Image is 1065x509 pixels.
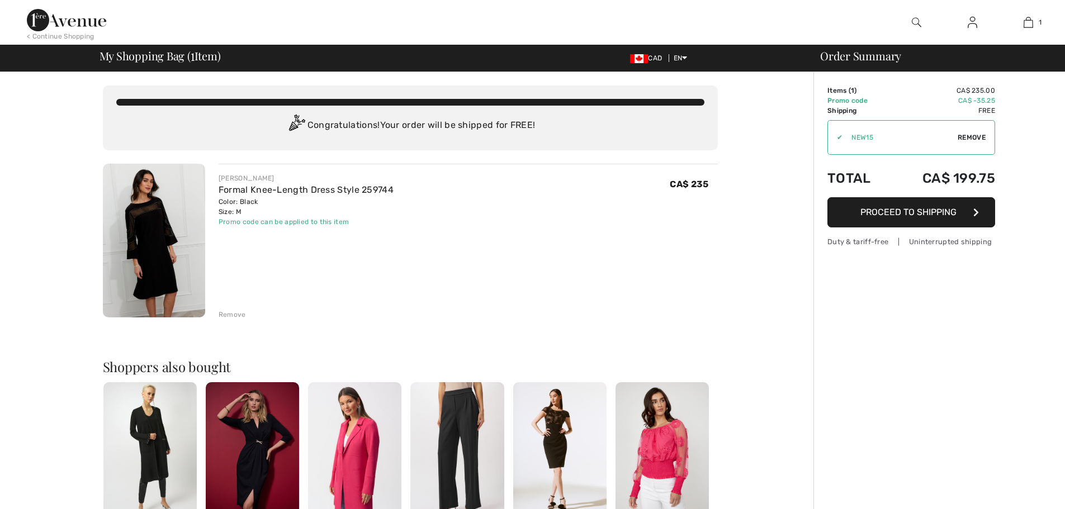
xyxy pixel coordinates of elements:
[827,236,995,247] div: Duty & tariff-free | Uninterrupted shipping
[968,16,977,29] img: My Info
[27,31,94,41] div: < Continue Shopping
[103,360,718,373] h2: Shoppers also bought
[828,132,842,142] div: ✔
[219,310,246,320] div: Remove
[959,16,986,30] a: Sign In
[842,121,958,154] input: Promo code
[912,16,921,29] img: search the website
[285,115,307,137] img: Congratulation2.svg
[1039,17,1042,27] span: 1
[890,85,995,96] td: CA$ 235.00
[851,87,854,94] span: 1
[890,159,995,197] td: CA$ 199.75
[630,54,666,62] span: CAD
[860,207,957,217] span: Proceed to Shipping
[827,96,890,106] td: Promo code
[827,106,890,116] td: Shipping
[1001,16,1055,29] a: 1
[674,54,688,62] span: EN
[1024,16,1033,29] img: My Bag
[958,132,986,142] span: Remove
[219,173,394,183] div: [PERSON_NAME]
[827,85,890,96] td: Items ( )
[116,115,704,137] div: Congratulations! Your order will be shipped for FREE!
[219,184,394,195] a: Formal Knee-Length Dress Style 259744
[630,54,648,63] img: Canadian Dollar
[890,96,995,106] td: CA$ -35.25
[827,197,995,227] button: Proceed to Shipping
[103,164,205,317] img: Formal Knee-Length Dress Style 259744
[219,217,394,227] div: Promo code can be applied to this item
[827,159,890,197] td: Total
[670,179,708,189] span: CA$ 235
[191,47,195,62] span: 1
[807,50,1058,61] div: Order Summary
[219,197,394,217] div: Color: Black Size: M
[890,106,995,116] td: Free
[100,50,221,61] span: My Shopping Bag ( Item)
[27,9,106,31] img: 1ère Avenue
